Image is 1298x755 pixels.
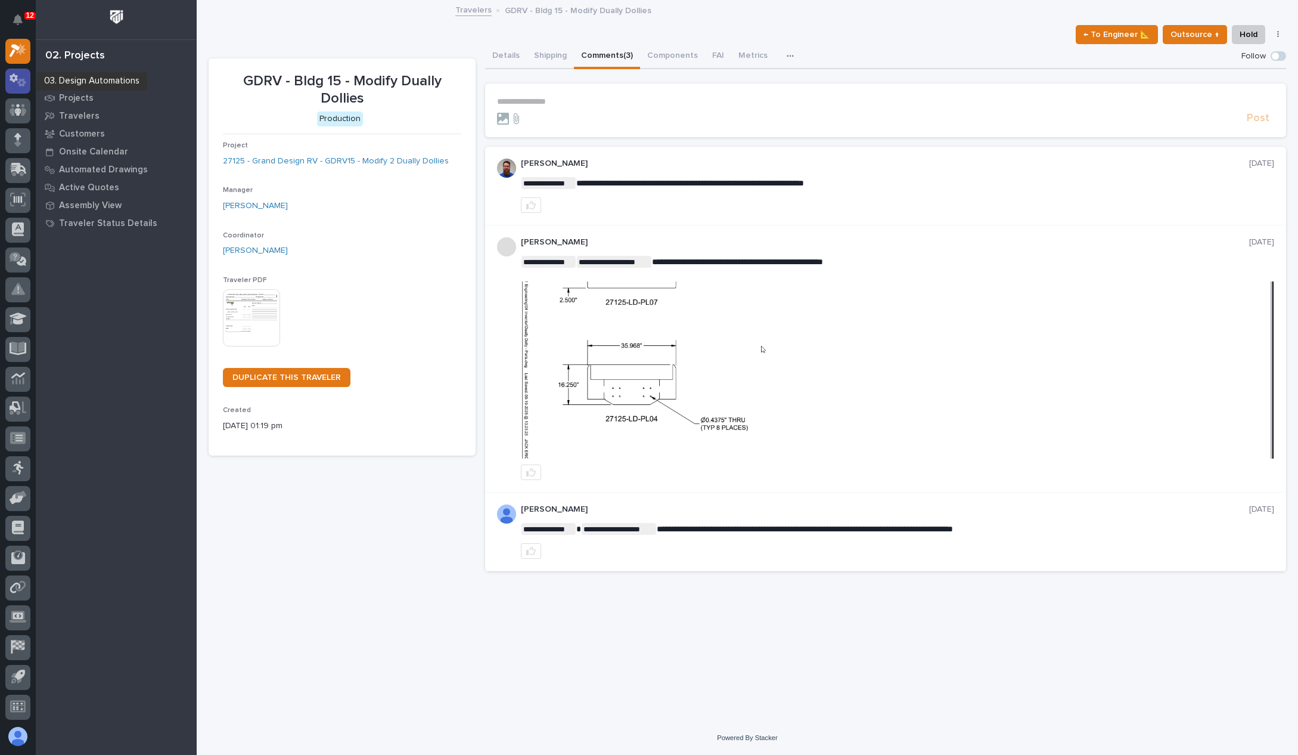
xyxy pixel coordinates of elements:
span: Coordinator [223,232,264,239]
button: ← To Engineer 📐 [1076,25,1158,44]
a: Travelers [36,107,197,125]
p: Onsite Calendar [59,147,128,157]
img: 6hTokn1ETDGPf9BPokIQ [497,159,516,178]
button: like this post [521,197,541,213]
p: [DATE] [1249,159,1274,169]
span: Outsource ↑ [1170,27,1219,42]
button: Comments (3) [574,44,640,69]
p: [DATE] [1249,505,1274,515]
a: Automated Drawings [36,160,197,178]
img: Workspace Logo [105,6,128,28]
div: Notifications12 [15,14,30,33]
p: Active Quotes [59,182,119,193]
button: users-avatar [5,724,30,749]
a: DUPLICATE THIS TRAVELER [223,368,350,387]
p: [DATE] [1249,237,1274,247]
a: Projects [36,89,197,107]
span: Project [223,142,248,149]
button: Outsource ↑ [1163,25,1227,44]
a: Onsite Calendar [36,143,197,160]
a: [PERSON_NAME] [223,200,288,212]
p: My Work [59,75,95,86]
button: Post [1242,112,1274,125]
a: [PERSON_NAME] [223,245,288,257]
p: Travelers [59,111,100,122]
p: 12 [26,11,34,20]
button: like this post [521,465,541,480]
span: Traveler PDF [223,277,267,284]
a: Powered By Stacker [717,734,777,741]
p: Assembly View [59,200,122,211]
a: Assembly View [36,196,197,214]
a: Customers [36,125,197,143]
p: [DATE] 01:19 pm [223,420,461,432]
p: Follow [1241,51,1266,61]
span: Post [1247,112,1269,125]
button: like this post [521,543,541,559]
button: Components [640,44,705,69]
img: AFdZucp4O16xFhxMcTeEuenny-VD_tPRErxPoXZ3MQEHspKARVmUoIIPOgyEMzaJjLGSiOSqDApAeC9KqsZPUsb5AP6OrOqLG... [497,505,516,524]
p: Traveler Status Details [59,218,157,229]
span: Created [223,407,251,414]
p: GDRV - Bldg 15 - Modify Dually Dollies [223,73,461,107]
a: Active Quotes [36,178,197,196]
button: Shipping [527,44,574,69]
p: Projects [59,93,94,104]
a: Traveler Status Details [36,214,197,232]
p: Automated Drawings [59,165,148,175]
span: Manager [223,187,253,194]
button: Metrics [731,44,775,69]
a: Travelers [455,2,492,16]
button: Details [485,44,527,69]
span: Hold [1240,27,1257,42]
div: Production [317,112,363,126]
span: ← To Engineer 📐 [1083,27,1150,42]
p: GDRV - Bldg 15 - Modify Dually Dollies [505,3,651,16]
a: My Work [36,71,197,89]
button: FAI [705,44,731,69]
p: [PERSON_NAME] [521,159,1249,169]
a: 27125 - Grand Design RV - GDRV15 - Modify 2 Dually Dollies [223,155,449,168]
p: [PERSON_NAME] [521,505,1249,515]
span: DUPLICATE THIS TRAVELER [232,373,341,382]
button: Notifications [5,7,30,32]
p: [PERSON_NAME] [521,237,1249,247]
button: Hold [1232,25,1265,44]
p: Customers [59,129,105,140]
div: 02. Projects [45,49,105,63]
